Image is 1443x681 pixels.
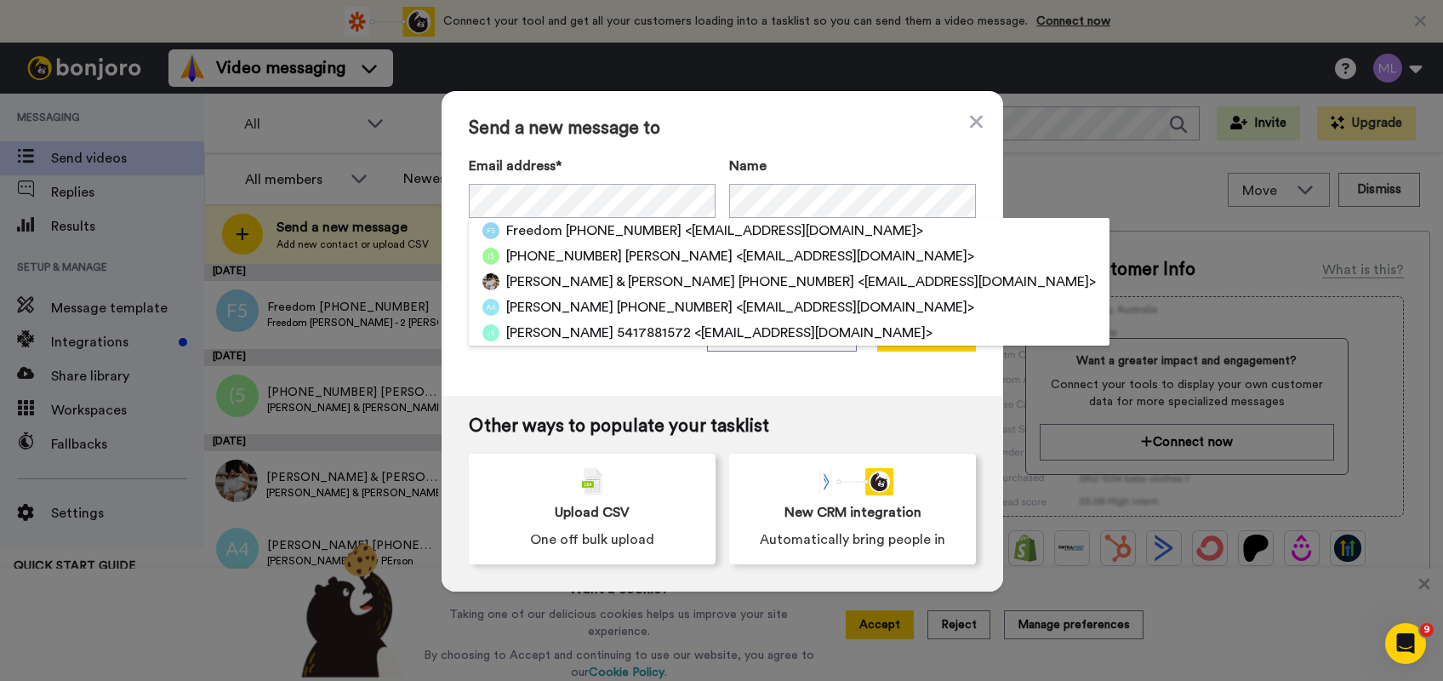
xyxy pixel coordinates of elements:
span: Upload CSV [555,502,630,523]
span: 9 [1420,623,1434,637]
span: Other ways to populate your tasklist [469,416,976,437]
span: One off bulk upload [530,529,654,550]
img: csv-grey.png [582,468,602,495]
span: <[EMAIL_ADDRESS][DOMAIN_NAME]> [736,297,974,318]
img: f5.png [482,222,499,239]
span: <[EMAIL_ADDRESS][DOMAIN_NAME]> [736,246,974,266]
span: [PERSON_NAME] 5417881572 [506,323,691,343]
span: Freedom [PHONE_NUMBER] [506,220,682,241]
span: <[EMAIL_ADDRESS][DOMAIN_NAME]> [685,220,923,241]
span: <[EMAIL_ADDRESS][DOMAIN_NAME]> [858,272,1096,292]
span: Send a new message to [469,118,976,139]
label: Email address* [469,156,716,176]
span: [PERSON_NAME] [PHONE_NUMBER] [506,297,733,318]
span: [PHONE_NUMBER] [PERSON_NAME] [506,246,733,266]
span: Automatically bring people in [760,529,945,550]
span: Name [729,156,767,176]
img: j5.png [482,324,499,341]
img: 32562b6e-8d7a-4611-b6d1-b86369b12a0c.jpg [482,273,499,290]
div: animation [812,468,893,495]
img: (5.png [482,248,499,265]
span: [PERSON_NAME] & [PERSON_NAME] [PHONE_NUMBER] [506,272,854,292]
iframe: Intercom live chat [1385,623,1426,664]
img: a4.png [482,299,499,316]
span: New CRM integration [784,502,921,523]
span: <[EMAIL_ADDRESS][DOMAIN_NAME]> [694,323,933,343]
